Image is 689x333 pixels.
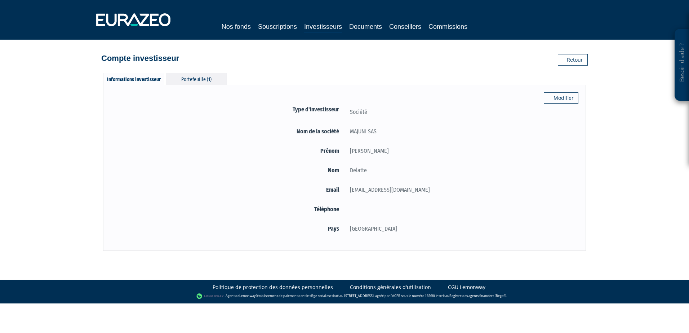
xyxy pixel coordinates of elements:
[111,105,344,114] label: Type d'investisseur
[111,205,344,214] label: Téléphone
[349,22,382,32] a: Documents
[344,146,578,155] div: [PERSON_NAME]
[111,146,344,155] label: Prénom
[166,73,227,85] div: Portefeuille (1)
[103,73,164,85] div: Informations investisseur
[428,22,467,32] a: Commissions
[344,107,578,116] div: Société
[350,284,431,291] a: Conditions générales d'utilisation
[196,293,224,300] img: logo-lemonway.png
[558,54,588,66] a: Retour
[258,22,297,32] a: Souscriptions
[544,92,578,104] a: Modifier
[111,127,344,136] label: Nom de la société
[344,166,578,175] div: Delatte
[213,284,333,291] a: Politique de protection des données personnelles
[344,224,578,233] div: [GEOGRAPHIC_DATA]
[111,166,344,175] label: Nom
[111,185,344,194] label: Email
[96,13,170,26] img: 1732889491-logotype_eurazeo_blanc_rvb.png
[344,127,578,136] div: MAJUNI SAS
[389,22,421,32] a: Conseillers
[7,293,682,300] div: - Agent de (établissement de paiement dont le siège social est situé au [STREET_ADDRESS], agréé p...
[101,54,179,63] h4: Compte investisseur
[239,294,256,298] a: Lemonway
[449,294,506,298] a: Registre des agents financiers (Regafi)
[222,22,251,32] a: Nos fonds
[344,185,578,194] div: [EMAIL_ADDRESS][DOMAIN_NAME]
[111,224,344,233] label: Pays
[304,22,342,33] a: Investisseurs
[448,284,485,291] a: CGU Lemonway
[678,33,686,98] p: Besoin d'aide ?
